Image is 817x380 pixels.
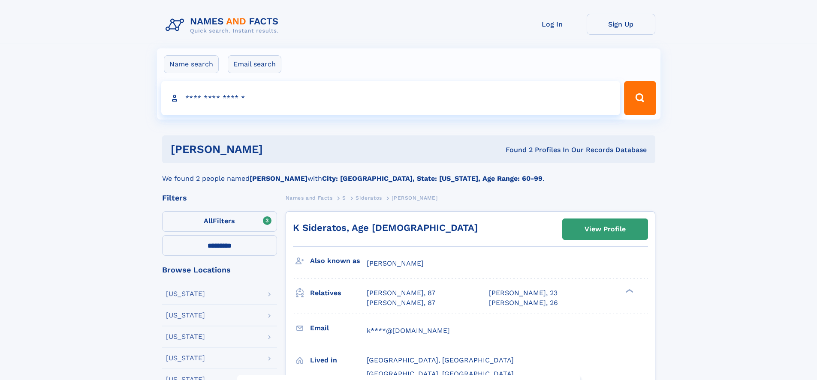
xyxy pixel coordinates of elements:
b: [PERSON_NAME] [250,174,308,183]
input: search input [161,81,621,115]
span: S [342,195,346,201]
div: [US_STATE] [166,290,205,297]
img: Logo Names and Facts [162,14,286,37]
span: [PERSON_NAME] [367,259,424,267]
a: [PERSON_NAME], 87 [367,298,435,308]
a: Sign Up [587,14,655,35]
a: Log In [518,14,587,35]
span: [GEOGRAPHIC_DATA], [GEOGRAPHIC_DATA] [367,370,514,378]
a: [PERSON_NAME], 23 [489,288,558,298]
div: We found 2 people named with . [162,163,655,184]
label: Name search [164,55,219,73]
span: All [204,217,213,225]
button: Search Button [624,81,656,115]
h1: [PERSON_NAME] [171,144,384,155]
a: View Profile [563,219,648,239]
div: [US_STATE] [166,355,205,362]
label: Filters [162,211,277,232]
span: [GEOGRAPHIC_DATA], [GEOGRAPHIC_DATA] [367,356,514,364]
h3: Email [310,321,367,335]
span: Sideratos [356,195,382,201]
div: ❯ [624,288,634,294]
h3: Lived in [310,353,367,368]
label: Email search [228,55,281,73]
span: [PERSON_NAME] [392,195,437,201]
b: City: [GEOGRAPHIC_DATA], State: [US_STATE], Age Range: 60-99 [322,174,543,183]
div: [US_STATE] [166,333,205,340]
div: Browse Locations [162,266,277,274]
h3: Relatives [310,286,367,300]
a: S [342,192,346,203]
a: [PERSON_NAME], 26 [489,298,558,308]
a: K Sideratos, Age [DEMOGRAPHIC_DATA] [293,222,478,233]
a: Sideratos [356,192,382,203]
div: [US_STATE] [166,312,205,319]
a: Names and Facts [286,192,333,203]
div: View Profile [585,219,626,239]
div: Filters [162,194,277,202]
div: Found 2 Profiles In Our Records Database [384,145,647,155]
a: [PERSON_NAME], 87 [367,288,435,298]
h3: Also known as [310,254,367,268]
